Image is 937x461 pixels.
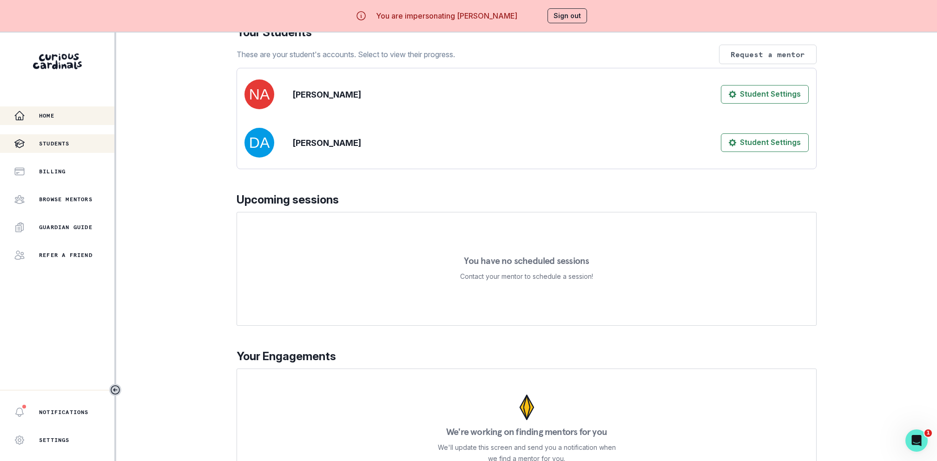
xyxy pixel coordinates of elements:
[721,85,809,104] button: Student Settings
[446,427,607,436] p: We're working on finding mentors for you
[33,53,82,69] img: Curious Cardinals Logo
[548,8,587,23] button: Sign out
[924,429,932,437] span: 1
[237,24,817,41] p: Your Students
[244,128,274,158] img: svg
[293,137,361,149] p: [PERSON_NAME]
[39,196,92,203] p: Browse Mentors
[905,429,928,452] iframe: Intercom live chat
[109,384,121,396] button: Toggle sidebar
[39,112,54,119] p: Home
[39,224,92,231] p: Guardian Guide
[237,49,455,60] p: These are your student's accounts. Select to view their progress.
[237,348,817,365] p: Your Engagements
[39,436,70,444] p: Settings
[39,140,70,147] p: Students
[39,168,66,175] p: Billing
[237,191,817,208] p: Upcoming sessions
[244,79,274,109] img: svg
[460,271,593,282] p: Contact your mentor to schedule a session!
[464,256,589,265] p: You have no scheduled sessions
[376,10,517,21] p: You are impersonating [PERSON_NAME]
[719,45,817,64] button: Request a mentor
[39,408,89,416] p: Notifications
[721,133,809,152] button: Student Settings
[39,251,92,259] p: Refer a friend
[293,88,361,101] p: [PERSON_NAME]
